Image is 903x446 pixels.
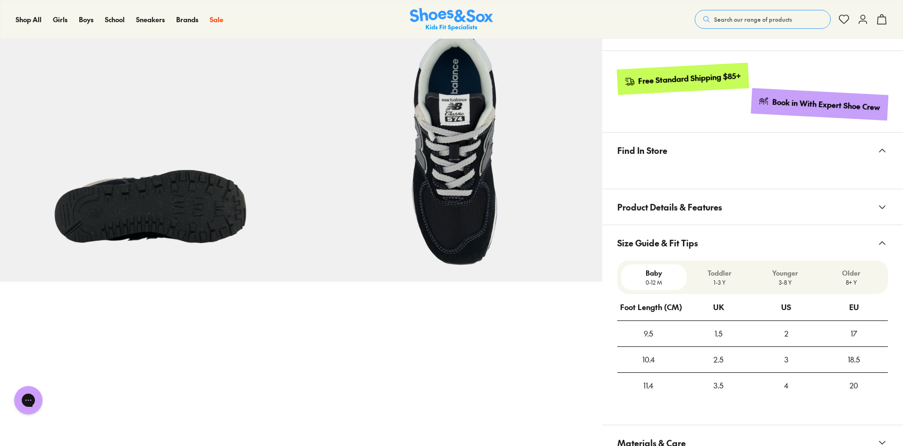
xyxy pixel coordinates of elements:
p: Older [822,268,880,278]
p: 8+ Y [822,278,880,286]
span: Size Guide & Fit Tips [617,229,698,257]
button: Size Guide & Fit Tips [602,225,903,261]
iframe: Find in Store [617,168,888,177]
p: 1-3 Y [690,278,749,286]
span: Brands [176,15,198,24]
span: Product Details & Features [617,193,722,221]
span: School [105,15,125,24]
div: Foot Length (CM) [620,295,682,320]
div: 20 [820,373,888,398]
span: Boys [79,15,94,24]
div: UK [713,295,724,320]
p: 3-8 Y [756,278,814,286]
span: Sale [210,15,223,24]
div: US [781,295,791,320]
img: SNS_Logo_Responsive.svg [410,8,493,31]
div: 17 [820,321,888,346]
div: Free Standard Shipping $85+ [638,71,741,86]
div: 1.5 [685,321,752,346]
a: Shoes & Sox [410,8,493,31]
a: Boys [79,15,94,25]
span: Search our range of products [714,15,792,24]
div: EU [849,295,859,320]
a: Girls [53,15,68,25]
div: 10.4 [617,347,680,372]
button: Product Details & Features [602,189,903,225]
span: Sneakers [136,15,165,24]
div: 9.5 [617,321,680,346]
div: 3.5 [685,373,752,398]
span: Girls [53,15,68,24]
a: Brands [176,15,198,25]
a: School [105,15,125,25]
button: Search our range of products [695,10,831,29]
span: Shop All [16,15,42,24]
span: Find In Store [617,136,667,164]
div: 3 [752,347,820,372]
p: 0-12 M [625,278,683,286]
a: Book in With Expert Shoe Crew [751,88,888,121]
iframe: Gorgias live chat messenger [9,383,47,418]
p: Baby [625,268,683,278]
a: Shop All [16,15,42,25]
a: Sneakers [136,15,165,25]
div: Book in With Expert Shoe Crew [772,97,881,113]
div: 2 [752,321,820,346]
div: 4 [752,373,820,398]
p: Younger [756,268,814,278]
a: Sale [210,15,223,25]
div: 11.4 [617,373,680,398]
div: 2.5 [685,347,752,372]
div: 18.5 [820,347,888,372]
button: Find In Store [602,133,903,168]
p: Toddler [690,268,749,278]
a: Free Standard Shipping $85+ [616,63,749,95]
